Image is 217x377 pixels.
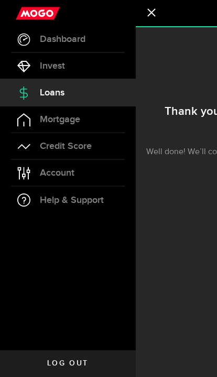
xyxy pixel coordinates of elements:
[40,196,104,205] span: Help & Support
[40,61,65,71] span: Invest
[40,88,64,98] span: Loans
[40,142,92,151] span: Credit Score
[47,360,89,367] span: Log out
[40,168,74,178] span: Account
[8,4,40,36] button: Open LiveChat chat widget
[40,35,85,44] span: Dashboard
[40,115,80,124] span: Mortgage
